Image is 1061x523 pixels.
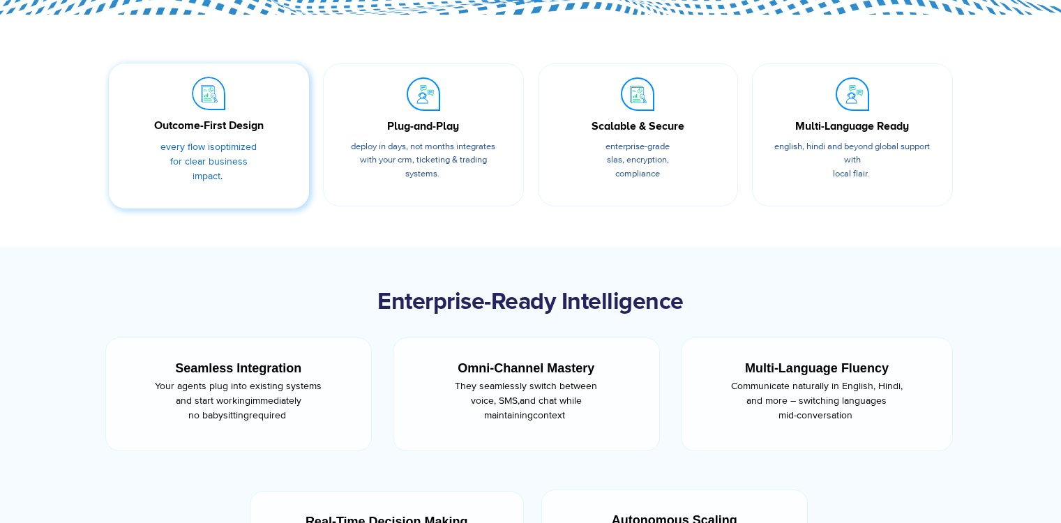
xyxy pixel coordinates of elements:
[155,380,322,407] span: Your agents plug into existing systems and start working
[455,380,597,407] span: They seamlessly switch between voice, SMS,
[520,395,582,407] span: and chat while
[102,289,960,317] h2: Enterprise-Ready Intelligence
[419,359,633,378] div: Omni-Channel Mastery
[351,141,495,179] span: Deploy in days, not months integrates with your CRM, ticketing & trading systems.
[250,395,301,407] span: immediately
[707,359,927,378] div: Multi-Language Fluency
[559,118,717,135] div: Scalable & Secure
[132,359,346,378] div: Seamless Integration
[774,118,931,135] div: Multi-Language Ready
[188,409,249,421] span: no babysitting
[160,141,215,153] span: Every flow is
[130,117,289,134] div: Outcome-First Design
[170,156,248,182] span: for clear business impact.
[215,141,257,153] span: optimized
[533,409,565,421] span: context
[774,141,930,179] span: English, Hindi and beyond global support with local flair.
[345,118,502,135] div: Plug-and-Play
[484,409,533,421] span: maintaining
[607,154,669,179] span: SLAs, encryption, compliance
[731,380,903,421] span: Communicate naturally in English, Hindi, and more – switching languages mid-conversation
[605,141,670,152] span: Enterprise-grade
[249,409,286,421] span: required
